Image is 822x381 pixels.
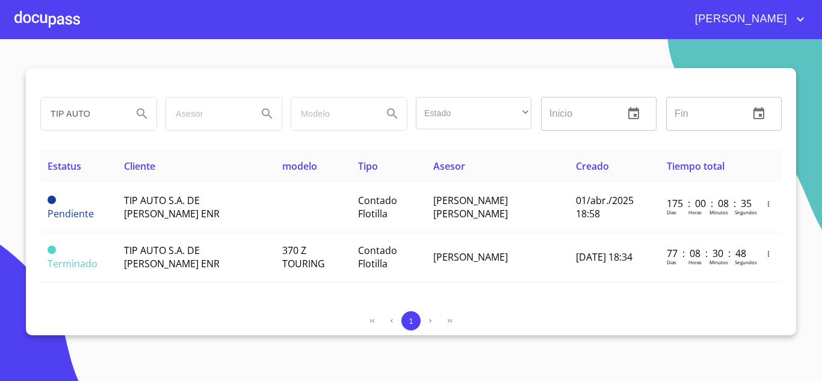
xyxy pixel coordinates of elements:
[48,257,97,270] span: Terminado
[378,99,407,128] button: Search
[48,160,81,173] span: Estatus
[576,160,609,173] span: Creado
[735,209,757,215] p: Segundos
[358,160,378,173] span: Tipo
[667,209,676,215] p: Dias
[282,160,317,173] span: modelo
[401,311,421,330] button: 1
[166,98,248,130] input: search
[416,97,531,129] div: ​
[433,250,508,264] span: [PERSON_NAME]
[282,244,325,270] span: 370 Z TOURING
[688,209,702,215] p: Horas
[576,194,634,220] span: 01/abr./2025 18:58
[124,160,155,173] span: Cliente
[409,317,413,326] span: 1
[688,259,702,265] p: Horas
[667,247,748,260] p: 77 : 08 : 30 : 48
[709,209,728,215] p: Minutos
[709,259,728,265] p: Minutos
[124,194,220,220] span: TIP AUTO S.A. DE [PERSON_NAME] ENR
[358,194,397,220] span: Contado Flotilla
[291,98,373,130] input: search
[686,10,793,29] span: [PERSON_NAME]
[128,99,156,128] button: Search
[686,10,808,29] button: account of current user
[667,259,676,265] p: Dias
[433,194,508,220] span: [PERSON_NAME] [PERSON_NAME]
[48,207,94,220] span: Pendiente
[735,259,757,265] p: Segundos
[124,244,220,270] span: TIP AUTO S.A. DE [PERSON_NAME] ENR
[358,244,397,270] span: Contado Flotilla
[253,99,282,128] button: Search
[576,250,632,264] span: [DATE] 18:34
[667,197,748,210] p: 175 : 00 : 08 : 35
[41,98,123,130] input: search
[48,196,56,204] span: Pendiente
[667,160,725,173] span: Tiempo total
[48,246,56,254] span: Terminado
[433,160,465,173] span: Asesor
